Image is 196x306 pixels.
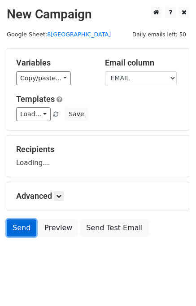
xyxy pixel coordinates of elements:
a: Daily emails left: 50 [129,31,189,38]
h5: Recipients [16,144,180,154]
a: Send Test Email [80,219,148,236]
h5: Variables [16,58,91,68]
h5: Advanced [16,191,180,201]
h5: Email column [105,58,180,68]
iframe: Chat Widget [151,263,196,306]
h2: New Campaign [7,7,189,22]
small: Google Sheet: [7,31,111,38]
a: Preview [39,219,78,236]
a: 8[GEOGRAPHIC_DATA] [47,31,111,38]
a: Load... [16,107,51,121]
a: Templates [16,94,55,104]
button: Save [65,107,88,121]
div: Loading... [16,144,180,168]
a: Send [7,219,36,236]
a: Copy/paste... [16,71,71,85]
span: Daily emails left: 50 [129,30,189,39]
